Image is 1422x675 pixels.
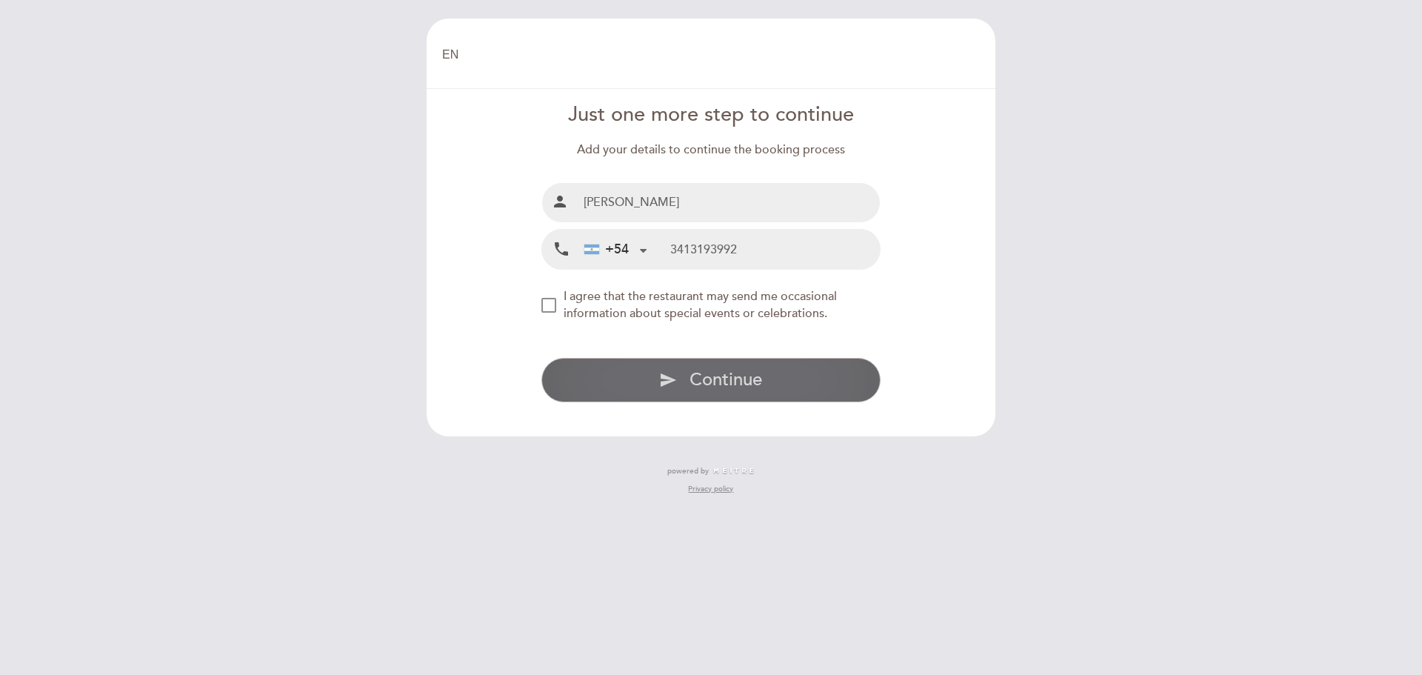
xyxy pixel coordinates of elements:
i: person [551,193,569,210]
span: I agree that the restaurant may send me occasional information about special events or celebrations. [564,289,837,321]
a: powered by [667,466,755,476]
i: send [659,371,677,389]
md-checkbox: NEW_MODAL_AGREE_RESTAURANT_SEND_OCCASIONAL_INFO [541,288,881,322]
span: powered by [667,466,709,476]
div: Just one more step to continue [541,101,881,130]
img: MEITRE [712,468,755,475]
a: Privacy policy [688,484,733,494]
div: +54 [584,240,629,259]
div: Argentina: +54 [578,230,652,268]
span: Continue [690,369,762,390]
i: local_phone [553,240,570,259]
input: Name and surname [578,183,881,222]
input: Mobile Phone [670,230,880,269]
button: send Continue [541,358,881,402]
div: Add your details to continue the booking process [541,142,881,159]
